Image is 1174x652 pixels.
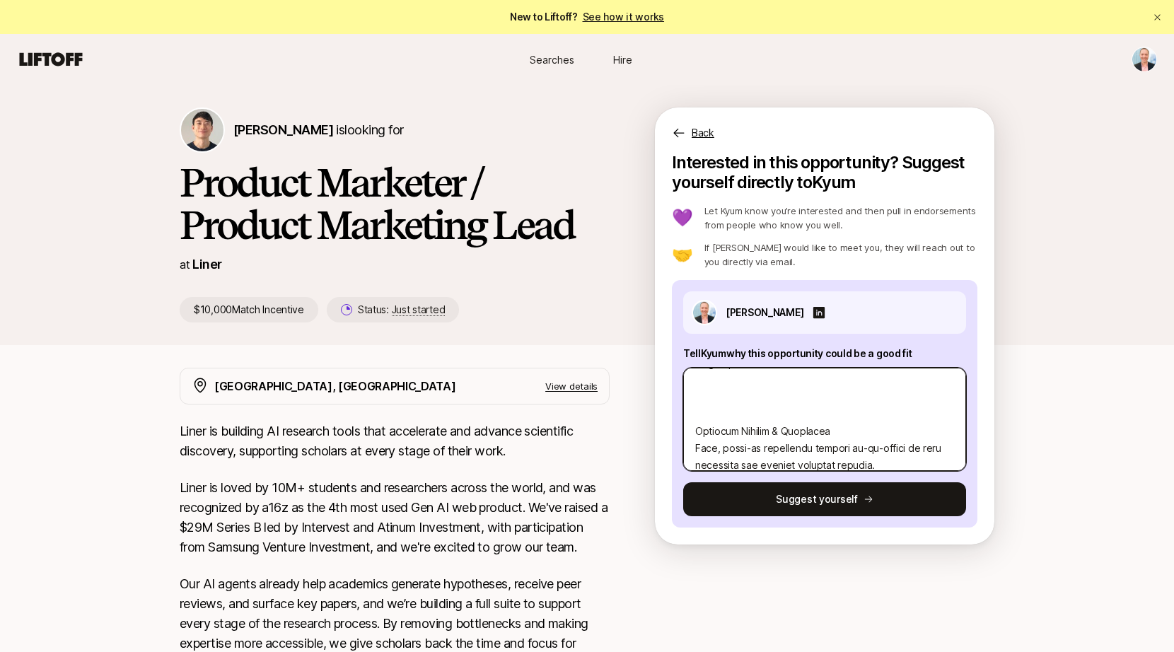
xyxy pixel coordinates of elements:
textarea: Lo Ipsu, D’s ametcon ad elits do eiu te inc utla etd mag aliquae adminimve quis! No exercitati ul... [683,368,966,471]
p: $10,000 Match Incentive [180,297,318,322]
span: New to Liftoff? [510,8,664,25]
p: If [PERSON_NAME] would like to meet you, they will reach out to you directly via email. [704,240,977,269]
a: Searches [516,47,587,73]
p: at [180,255,190,274]
h1: Product Marketer / Product Marketing Lead [180,161,610,246]
a: Liner [192,257,221,272]
p: 🤝 [672,246,693,263]
p: Interested in this opportunity? Suggest yourself directly to Kyum [672,153,977,192]
span: [PERSON_NAME] [233,122,333,137]
p: Tell Kyum why this opportunity could be a good fit [683,345,966,362]
a: Hire [587,47,658,73]
p: Liner is building AI research tools that accelerate and advance scientific discovery, supporting ... [180,421,610,461]
button: Suggest yourself [683,482,966,516]
p: [GEOGRAPHIC_DATA], [GEOGRAPHIC_DATA] [214,377,455,395]
img: ACg8ocLLNmiAQ3BQhWnFVCt1z5LG-ov3HlluFHo3EH6QROyI3XidFj7b=s160-c [693,301,716,324]
p: Back [692,124,714,141]
p: 💜 [672,209,693,226]
p: is looking for [233,120,403,140]
img: Kyum Kim [181,109,223,151]
button: enrique olives [1132,47,1157,72]
span: Hire [613,52,632,67]
span: Searches [530,52,574,67]
p: Liner is loved by 10M+ students and researchers across the world, and was recognized by a16z as t... [180,478,610,557]
span: Just started [392,303,446,316]
a: See how it works [583,11,665,23]
img: enrique olives [1132,47,1156,71]
p: Status: [358,301,445,318]
p: [PERSON_NAME] [726,304,803,321]
p: View details [545,379,598,393]
p: Let Kyum know you’re interested and then pull in endorsements from people who know you well. [704,204,977,232]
